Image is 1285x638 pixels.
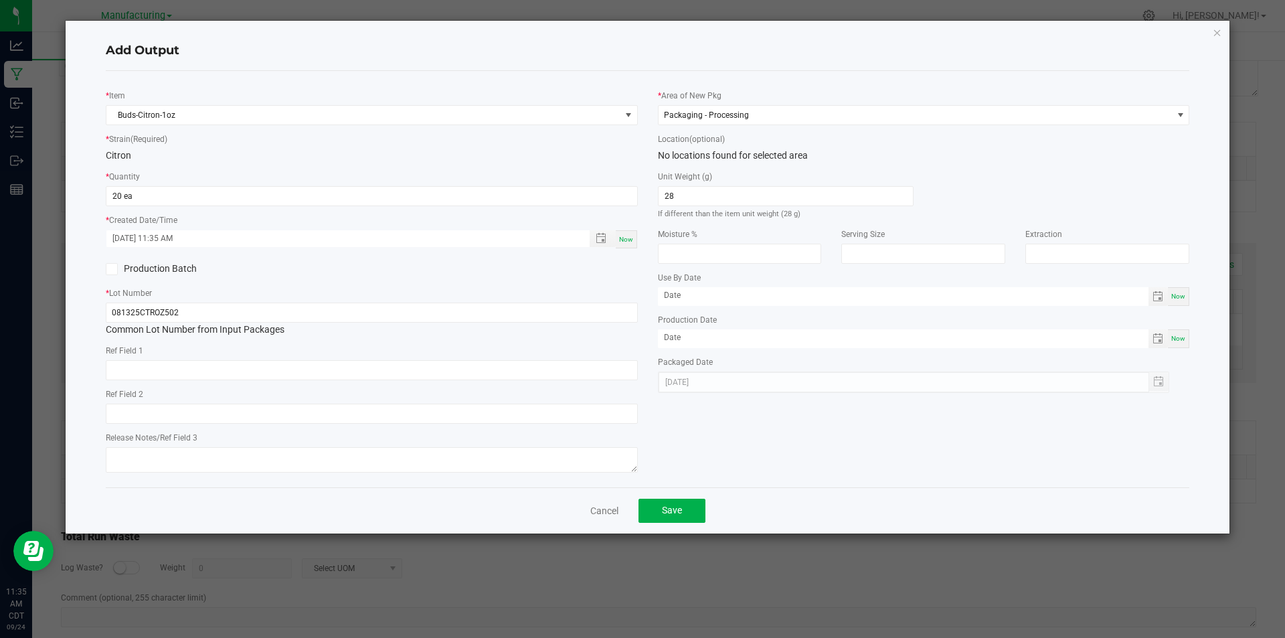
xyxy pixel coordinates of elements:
h4: Add Output [106,42,1190,60]
small: If different than the item unit weight (28 g) [658,210,800,218]
label: Area of New Pkg [661,90,721,102]
label: Lot Number [109,287,152,299]
label: Production Date [658,314,717,326]
span: Toggle popup [590,230,616,247]
span: Now [1171,335,1185,342]
label: Packaged Date [658,356,713,368]
span: No locations found for selected area [658,150,808,161]
label: Item [109,90,125,102]
span: Buds-Citron-1oz [106,106,620,125]
span: Toggle calendar [1148,287,1168,306]
span: Now [619,236,633,243]
span: Now [1171,293,1185,300]
label: Serving Size [841,228,885,240]
label: Extraction [1025,228,1062,240]
label: Release Notes/Ref Field 3 [106,432,197,444]
label: Ref Field 2 [106,388,143,400]
input: Date [658,329,1149,346]
label: Ref Field 1 [106,345,143,357]
input: Created Datetime [106,230,576,247]
span: Packaging - Processing [664,110,749,120]
label: Quantity [109,171,140,183]
label: Use By Date [658,272,701,284]
label: Unit Weight (g) [658,171,712,183]
a: Cancel [590,504,618,517]
button: Save [638,499,705,523]
label: Created Date/Time [109,214,177,226]
label: Production Batch [106,262,361,276]
label: Location [658,133,725,145]
span: Save [662,505,682,515]
iframe: Resource center [13,531,54,571]
label: Strain [109,133,167,145]
div: Common Lot Number from Input Packages [106,303,638,337]
input: Date [658,287,1149,304]
span: (Required) [131,135,167,144]
span: (optional) [689,135,725,144]
span: Toggle calendar [1148,329,1168,348]
label: Moisture % [658,228,697,240]
span: Citron [106,150,131,161]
